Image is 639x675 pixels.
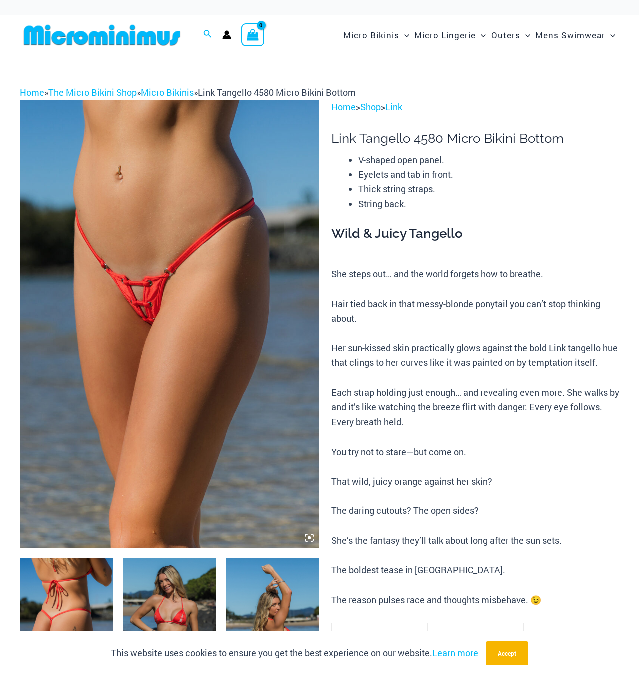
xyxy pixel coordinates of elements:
button: Accept [486,641,528,665]
a: Micro Bikinis [141,86,194,98]
img: Link Tangello 4580 Micro [20,100,319,548]
span: Outers [491,22,520,48]
img: MM SHOP LOGO FLAT [20,24,184,46]
a: Link [385,101,402,113]
span: Micro Bikinis [343,22,399,48]
li: Eyelets and tab in front. [358,168,619,182]
span: Menu Toggle [520,22,530,48]
span: » » » [20,86,356,98]
a: Account icon link [222,30,231,39]
span: Mens Swimwear [535,22,605,48]
a: Home [20,86,44,98]
a: Mens SwimwearMenu ToggleMenu Toggle [533,20,618,50]
span: Micro Lingerie [414,22,476,48]
a: Home [331,101,356,113]
p: This website uses cookies to ensure you get the best experience on our website. [111,646,478,661]
a: Micro BikinisMenu ToggleMenu Toggle [341,20,412,50]
li: V-shaped open panel. [358,153,619,168]
li: medium [523,623,614,643]
span: Menu Toggle [605,22,615,48]
li: Thick string straps. [358,182,619,197]
span: Link Tangello 4580 Micro Bikini Bottom [198,86,356,98]
span: small [466,629,480,637]
h3: Wild & Juicy Tangello [331,225,619,242]
span: medium [558,629,580,637]
a: The Micro Bikini Shop [48,86,137,98]
a: Micro LingerieMenu ToggleMenu Toggle [412,20,488,50]
h1: Link Tangello 4580 Micro Bikini Bottom [331,131,619,146]
a: Learn more [432,647,478,659]
a: Search icon link [203,28,212,41]
p: She steps out… and the world forgets how to breathe. Hair tied back in that messy-blonde ponytail... [331,267,619,607]
nav: Site Navigation [339,18,619,52]
span: Menu Toggle [476,22,486,48]
span: Menu Toggle [399,22,409,48]
li: x-small [331,623,422,643]
a: OutersMenu ToggleMenu Toggle [489,20,533,50]
a: View Shopping Cart, empty [241,23,264,46]
a: Shop [360,101,381,113]
p: > > [331,100,619,115]
li: String back. [358,197,619,212]
span: x-small [367,629,386,637]
li: small [427,623,518,643]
